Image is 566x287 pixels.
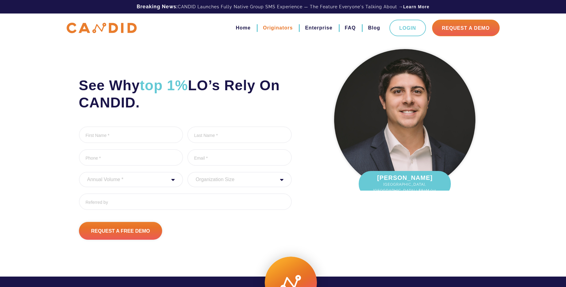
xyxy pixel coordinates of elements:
input: Request A Free Demo [79,222,162,240]
a: Request A Demo [432,20,500,36]
img: CANDID APP [67,23,137,33]
a: Home [236,23,251,33]
a: Login [389,20,426,36]
input: Phone * [79,149,183,166]
a: Learn More [403,4,429,10]
h2: See Why LO’s Rely On CANDID. [79,77,292,111]
input: Referred by [79,193,292,210]
div: [PERSON_NAME] [359,171,451,197]
span: top 1% [140,77,188,93]
img: Lucas Johnson [334,49,475,190]
a: Blog [368,23,380,33]
input: Email * [187,149,292,166]
a: FAQ [345,23,356,33]
b: Breaking News: [137,4,178,10]
input: First Name * [79,126,183,143]
span: [GEOGRAPHIC_DATA], [GEOGRAPHIC_DATA] | $80M/yr. [365,181,445,194]
input: Last Name * [187,126,292,143]
a: Originators [263,23,293,33]
a: Enterprise [305,23,332,33]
